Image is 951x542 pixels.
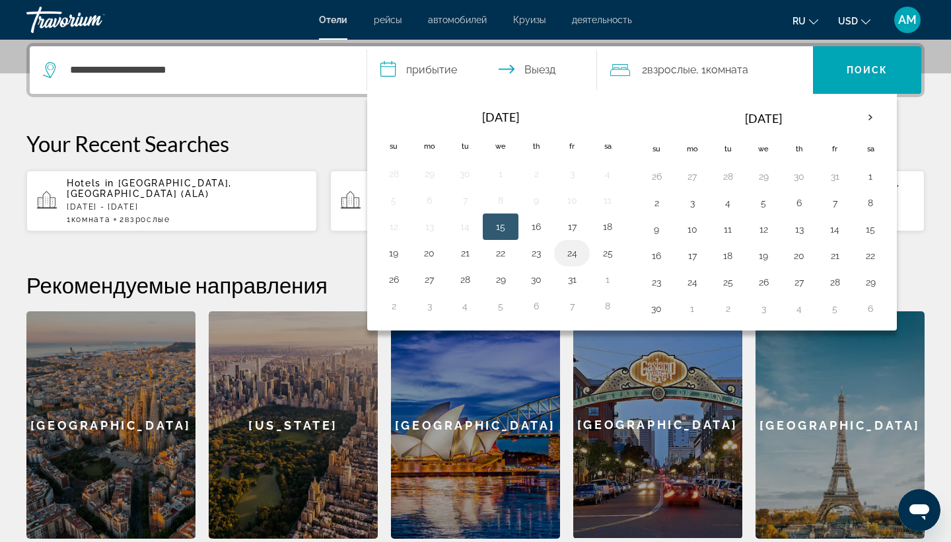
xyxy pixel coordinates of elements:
button: Day 3 [753,299,774,318]
button: Day 3 [561,165,582,183]
button: User Menu [890,6,925,34]
button: Day 22 [490,244,511,262]
button: Day 12 [753,220,774,239]
div: [GEOGRAPHIC_DATA] [756,311,925,539]
button: Day 28 [717,167,738,186]
a: Barcelona[GEOGRAPHIC_DATA] [26,311,195,539]
button: Day 15 [860,220,881,239]
a: Круизы [513,15,546,25]
button: Day 23 [526,244,547,262]
button: Day 21 [824,247,845,265]
div: [GEOGRAPHIC_DATA] [573,311,742,538]
button: Day 4 [597,165,618,183]
button: Day 26 [753,273,774,291]
button: Day 8 [860,194,881,212]
button: Day 29 [860,273,881,291]
button: Day 1 [682,299,703,318]
a: Sydney[GEOGRAPHIC_DATA] [391,311,560,539]
button: Hotels in [GEOGRAPHIC_DATA], [GEOGRAPHIC_DATA] (ALA)[DATE] - [DATE]1Комната2Взрослые [26,170,317,232]
button: Day 15 [490,217,511,236]
button: Day 27 [419,270,440,289]
span: рейсы [374,15,402,25]
button: Select check in and out date [367,46,597,94]
button: Day 2 [646,194,667,212]
span: [GEOGRAPHIC_DATA], [GEOGRAPHIC_DATA] (ALA) [67,178,232,199]
button: Day 25 [717,273,738,291]
button: Change currency [838,11,870,30]
span: Комната [706,63,748,76]
p: [DATE] - [DATE] [67,202,306,212]
a: Travorium [26,3,158,37]
h2: Рекомендуемые направления [26,272,925,298]
button: Day 9 [646,220,667,239]
button: Day 19 [753,247,774,265]
button: Day 1 [597,270,618,289]
button: Day 16 [646,247,667,265]
button: Day 17 [561,217,582,236]
span: Взрослые [647,63,696,76]
button: Day 11 [717,220,738,239]
span: USD [838,16,858,26]
button: Day 16 [526,217,547,236]
button: Day 25 [597,244,618,262]
button: Day 13 [789,220,810,239]
button: Day 3 [682,194,703,212]
button: Day 19 [383,244,404,262]
a: Paris[GEOGRAPHIC_DATA] [756,311,925,539]
button: Day 5 [383,191,404,210]
input: Search hotel destination [69,60,347,80]
a: Отели [319,15,347,25]
div: [US_STATE] [209,311,378,539]
button: Day 30 [454,165,475,183]
button: Day 5 [824,299,845,318]
iframe: Кнопка запуска окна обмена сообщениями [898,489,940,531]
div: [GEOGRAPHIC_DATA] [391,311,560,539]
button: Day 9 [526,191,547,210]
button: Day 30 [789,167,810,186]
button: Day 30 [526,270,547,289]
button: Day 6 [419,191,440,210]
button: Hotels in [GEOGRAPHIC_DATA], [GEOGRAPHIC_DATA] (DOH)[DATE] - [DATE]1Комната2Взрослые [330,170,621,232]
button: Day 4 [789,299,810,318]
button: Day 12 [383,217,404,236]
button: Day 6 [789,194,810,212]
button: Search [813,46,921,94]
button: Next month [853,102,888,133]
table: Left calendar grid [376,102,625,319]
button: Travelers: 2 adults, 0 children [597,46,814,94]
button: Day 2 [383,297,404,315]
button: Day 14 [454,217,475,236]
button: Day 29 [753,167,774,186]
span: 2 [642,61,696,79]
button: Day 24 [682,273,703,291]
button: Day 31 [561,270,582,289]
button: Day 18 [597,217,618,236]
button: Day 11 [597,191,618,210]
a: деятельность [572,15,632,25]
span: 2 [120,215,170,224]
button: Day 10 [561,191,582,210]
p: Your Recent Searches [26,130,925,157]
span: ru [792,16,806,26]
button: Day 30 [646,299,667,318]
span: AM [898,13,917,26]
button: Day 7 [454,191,475,210]
button: Day 5 [490,297,511,315]
button: Day 4 [717,194,738,212]
button: Day 8 [490,191,511,210]
div: [GEOGRAPHIC_DATA] [26,311,195,539]
button: Day 29 [419,165,440,183]
a: New York[US_STATE] [209,311,378,539]
button: Day 5 [753,194,774,212]
span: 1 [67,215,110,224]
button: Day 26 [646,167,667,186]
button: Day 28 [454,270,475,289]
button: Day 2 [526,165,547,183]
button: Change language [792,11,818,30]
button: Day 27 [789,273,810,291]
span: Взрослые [125,215,170,224]
button: Day 21 [454,244,475,262]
